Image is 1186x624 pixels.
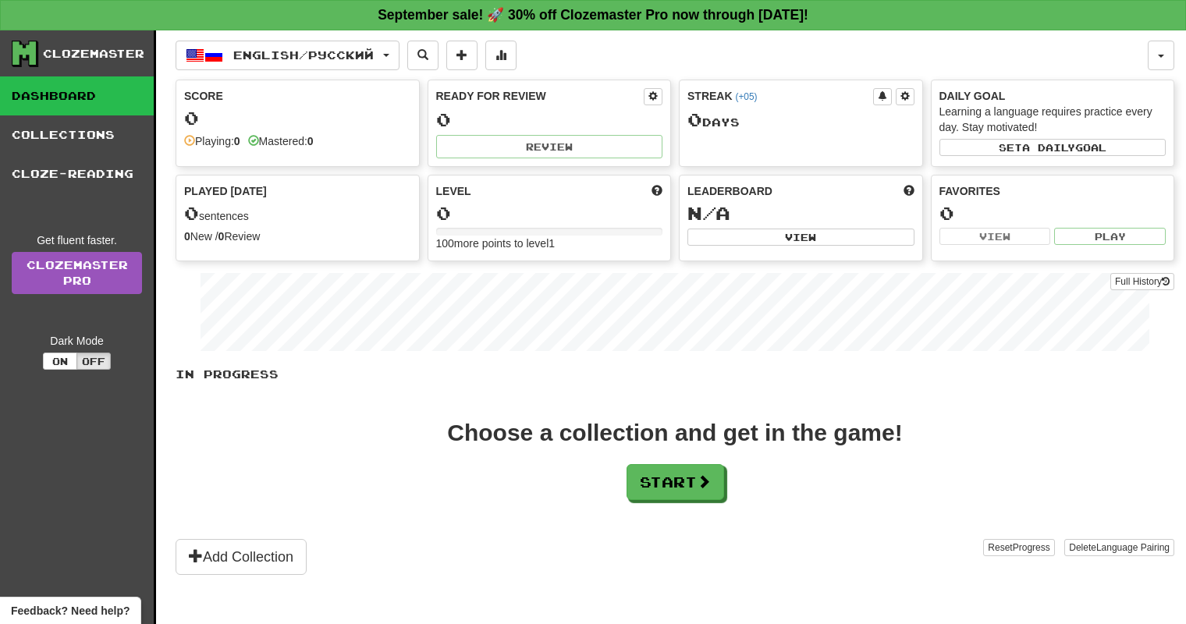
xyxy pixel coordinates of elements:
[436,135,663,158] button: Review
[1013,542,1050,553] span: Progress
[446,41,478,70] button: Add sentence to collection
[687,183,772,199] span: Leaderboard
[485,41,517,70] button: More stats
[627,464,724,500] button: Start
[407,41,439,70] button: Search sentences
[436,204,663,223] div: 0
[184,133,240,149] div: Playing:
[939,139,1166,156] button: Seta dailygoal
[1054,228,1166,245] button: Play
[939,228,1051,245] button: View
[983,539,1054,556] button: ResetProgress
[436,110,663,129] div: 0
[307,135,314,147] strong: 0
[735,91,757,102] a: (+05)
[11,603,130,619] span: Open feedback widget
[184,88,411,104] div: Score
[436,88,644,104] div: Ready for Review
[652,183,662,199] span: Score more points to level up
[687,108,702,130] span: 0
[687,110,914,130] div: Day s
[184,230,190,243] strong: 0
[43,353,77,370] button: On
[218,230,225,243] strong: 0
[248,133,314,149] div: Mastered:
[939,183,1166,199] div: Favorites
[76,353,111,370] button: Off
[184,204,411,224] div: sentences
[12,232,142,248] div: Get fluent faster.
[176,367,1174,382] p: In Progress
[939,204,1166,223] div: 0
[904,183,914,199] span: This week in points, UTC
[687,202,730,224] span: N/A
[436,236,663,251] div: 100 more points to level 1
[436,183,471,199] span: Level
[43,46,144,62] div: Clozemaster
[176,539,307,575] button: Add Collection
[1096,542,1170,553] span: Language Pairing
[184,202,199,224] span: 0
[378,7,808,23] strong: September sale! 🚀 30% off Clozemaster Pro now through [DATE]!
[12,333,142,349] div: Dark Mode
[176,41,399,70] button: English/Русский
[184,108,411,128] div: 0
[687,229,914,246] button: View
[184,229,411,244] div: New / Review
[447,421,902,445] div: Choose a collection and get in the game!
[184,183,267,199] span: Played [DATE]
[234,135,240,147] strong: 0
[687,88,873,104] div: Streak
[939,104,1166,135] div: Learning a language requires practice every day. Stay motivated!
[1064,539,1174,556] button: DeleteLanguage Pairing
[1110,273,1174,290] button: Full History
[233,48,374,62] span: English / Русский
[939,88,1166,104] div: Daily Goal
[12,252,142,294] a: ClozemasterPro
[1022,142,1075,153] span: a daily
